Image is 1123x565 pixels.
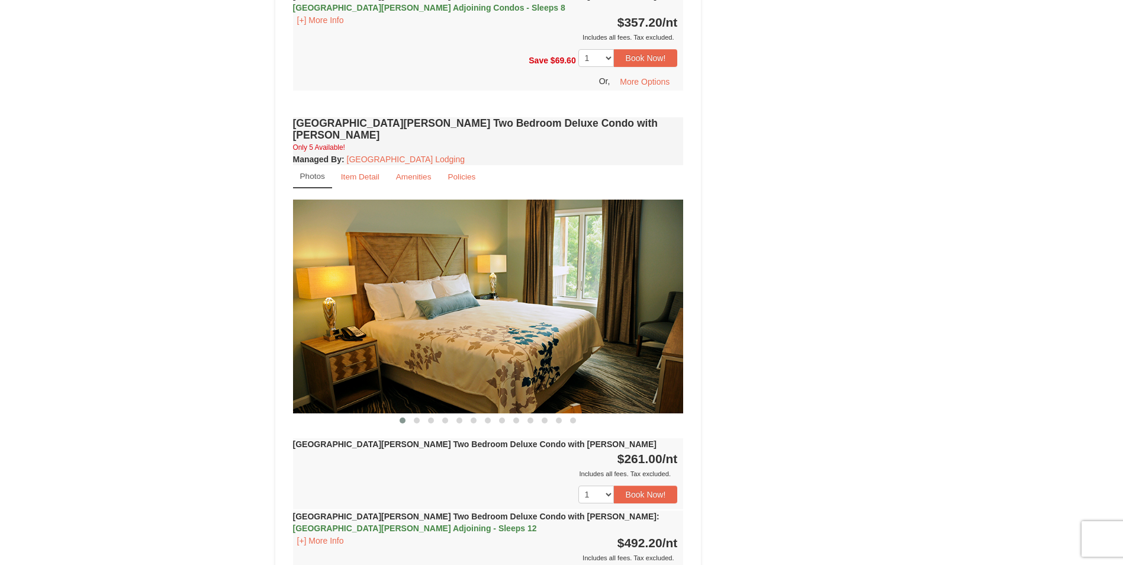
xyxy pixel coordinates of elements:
[612,73,677,91] button: More Options
[293,117,684,141] h4: [GEOGRAPHIC_DATA][PERSON_NAME] Two Bedroom Deluxe Condo with [PERSON_NAME]
[293,200,684,413] img: 18876286-137-863bd0ca.jpg
[293,512,659,533] strong: [GEOGRAPHIC_DATA][PERSON_NAME] Two Bedroom Deluxe Condo with [PERSON_NAME]
[293,143,345,152] small: Only 5 Available!
[293,165,332,188] a: Photos
[293,552,678,564] div: Includes all fees. Tax excluded.
[293,3,565,12] span: [GEOGRAPHIC_DATA][PERSON_NAME] Adjoining Condos - Sleeps 8
[293,534,348,547] button: [+] More Info
[300,172,325,181] small: Photos
[293,31,678,43] div: Includes all fees. Tax excluded.
[614,486,678,503] button: Book Now!
[617,15,662,29] span: $357.20
[388,165,439,188] a: Amenities
[662,536,678,550] span: /nt
[662,452,678,466] span: /nt
[599,76,610,86] span: Or,
[293,14,348,27] button: [+] More Info
[293,155,342,164] span: Managed By
[614,49,678,67] button: Book Now!
[293,468,678,480] div: Includes all fees. Tax excluded.
[440,165,483,188] a: Policies
[448,172,475,181] small: Policies
[657,512,659,521] span: :
[551,55,576,65] span: $69.60
[293,155,345,164] strong: :
[662,15,678,29] span: /nt
[529,55,548,65] span: Save
[293,524,537,533] span: [GEOGRAPHIC_DATA][PERSON_NAME] Adjoining - Sleeps 12
[333,165,387,188] a: Item Detail
[347,155,465,164] a: [GEOGRAPHIC_DATA] Lodging
[341,172,379,181] small: Item Detail
[293,439,657,449] strong: [GEOGRAPHIC_DATA][PERSON_NAME] Two Bedroom Deluxe Condo with [PERSON_NAME]
[617,452,678,466] strong: $261.00
[396,172,432,181] small: Amenities
[617,536,662,550] span: $492.20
